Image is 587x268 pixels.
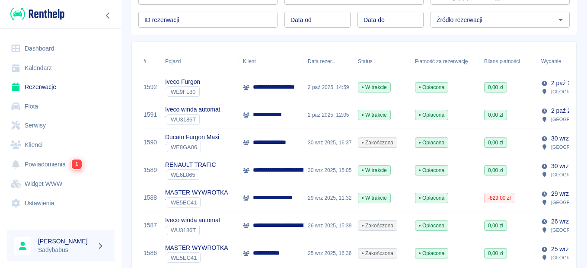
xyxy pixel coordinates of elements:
[415,222,448,230] span: Opłacona
[284,12,351,28] input: DD.MM.YYYY
[303,239,354,267] div: 25 wrz 2025, 16:36
[167,89,199,95] span: WE9FL80
[485,139,507,147] span: 0,00 zł
[167,227,199,233] span: WU3186T
[303,129,354,156] div: 30 wrz 2025, 16:37
[358,194,390,202] span: W trakcie
[165,142,219,152] div: `
[485,194,514,202] span: -829,00 zł
[358,83,390,91] span: W trakcie
[415,194,448,202] span: Opłacona
[38,246,93,255] p: Sadybabus
[358,249,397,257] span: Zakończona
[358,139,397,147] span: Zakończona
[415,111,448,119] span: Opłacona
[357,12,424,28] input: DD.MM.YYYY
[7,194,115,213] a: Ustawienia
[102,10,115,21] button: Zwiń nawigację
[239,49,303,73] div: Klient
[415,139,448,147] span: Opłacona
[165,252,228,263] div: `
[165,114,220,124] div: `
[358,111,390,119] span: W trakcie
[485,249,507,257] span: 0,00 zł
[165,49,181,73] div: Pojazd
[144,249,157,258] a: 1586
[415,49,468,73] div: Płatność za rezerwację
[144,193,157,202] a: 1588
[354,49,411,73] div: Status
[7,77,115,97] a: Rezerwacje
[165,133,219,142] p: Ducato Furgon Maxi
[167,116,199,123] span: WU3186T
[167,199,200,206] span: WE5EC41
[358,166,390,174] span: W trakcie
[7,154,115,174] a: Powiadomienia1
[7,39,115,58] a: Dashboard
[165,225,220,235] div: `
[167,172,199,178] span: WE6L865
[303,73,354,101] div: 2 paź 2025, 14:59
[165,105,220,114] p: Iveco winda automat
[165,243,228,252] p: MASTER WYWROTKA
[337,55,349,67] button: Sort
[10,7,64,21] img: Renthelp logo
[485,83,507,91] span: 0,00 zł
[485,222,507,230] span: 0,00 zł
[165,77,200,86] p: Iveco Furgon
[303,156,354,184] div: 30 wrz 2025, 15:05
[485,166,507,174] span: 0,00 zł
[415,249,448,257] span: Opłacona
[165,197,228,207] div: `
[165,86,200,97] div: `
[555,14,567,26] button: Otwórz
[7,135,115,155] a: Klienci
[38,237,93,246] h6: [PERSON_NAME]
[161,49,239,73] div: Pojazd
[144,83,157,92] a: 1592
[561,55,573,67] button: Sort
[167,255,200,261] span: WE5EC41
[308,49,337,73] div: Data rezerwacji
[165,160,216,169] p: RENAULT TRAFIC
[303,49,354,73] div: Data rezerwacji
[144,49,147,73] div: #
[415,166,448,174] span: Opłacona
[7,7,64,21] a: Renthelp logo
[144,138,157,147] a: 1590
[358,222,397,230] span: Zakończona
[167,144,201,150] span: WE8GA06
[144,110,157,119] a: 1591
[72,160,82,169] span: 1
[358,49,373,73] div: Status
[303,101,354,129] div: 2 paź 2025, 12:05
[303,212,354,239] div: 26 wrz 2025, 15:39
[7,97,115,116] a: Flota
[7,116,115,135] a: Serwisy
[165,216,220,225] p: Iveco winda automat
[485,111,507,119] span: 0,00 zł
[7,58,115,78] a: Kalendarz
[243,49,256,73] div: Klient
[144,221,157,230] a: 1587
[411,49,480,73] div: Płatność za rezerwację
[165,169,216,180] div: `
[139,49,161,73] div: #
[415,83,448,91] span: Opłacona
[541,49,561,73] div: Wydanie
[144,166,157,175] a: 1589
[484,49,520,73] div: Bilans płatności
[165,188,228,197] p: MASTER WYWROTKA
[480,49,537,73] div: Bilans płatności
[303,184,354,212] div: 29 wrz 2025, 11:32
[7,174,115,194] a: Widget WWW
